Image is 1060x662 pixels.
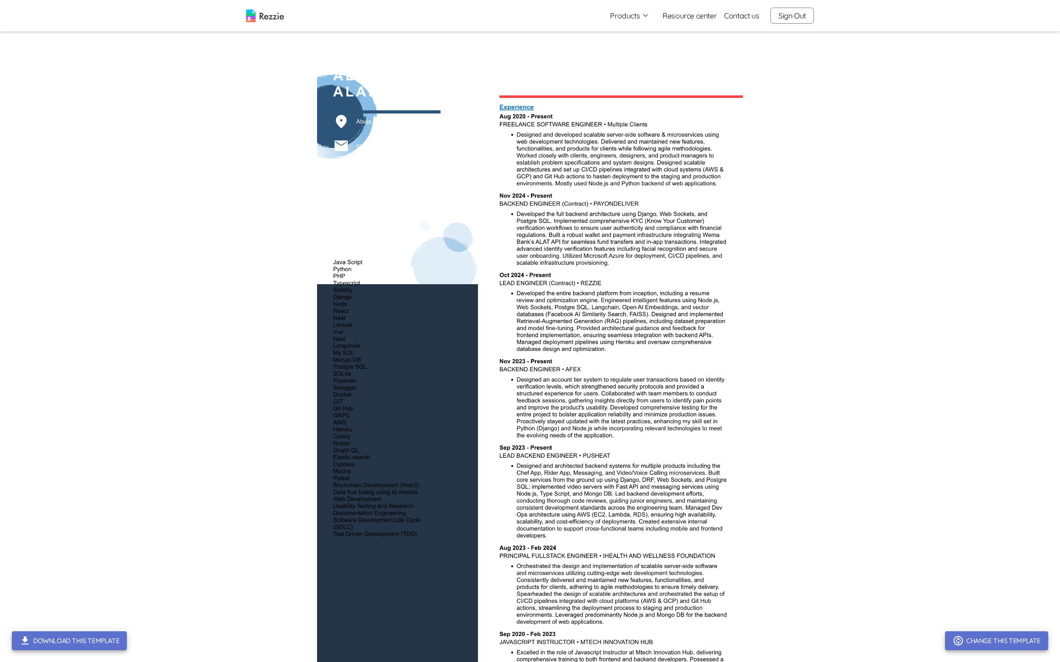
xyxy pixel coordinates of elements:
button: Sign Out [770,8,814,24]
button: Change this template [945,631,1048,650]
a: Resource center [662,10,716,21]
img: logo [246,9,284,22]
button: Products [610,10,649,21]
button: Download this template [12,631,127,650]
a: Contact us [724,10,759,21]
